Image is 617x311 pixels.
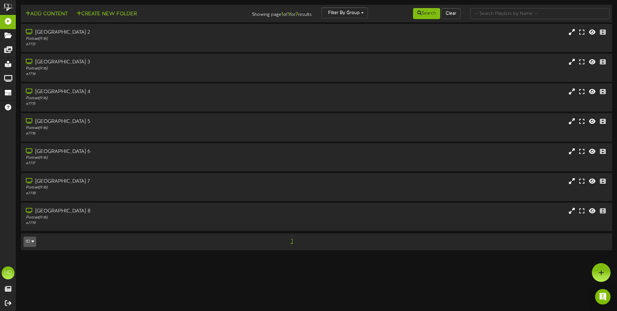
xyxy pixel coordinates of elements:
div: [GEOGRAPHIC_DATA] 4 [26,88,262,96]
strong: 1 [288,12,290,17]
div: # 7717 [26,161,262,166]
div: [GEOGRAPHIC_DATA] 2 [26,29,262,36]
div: [GEOGRAPHIC_DATA] 5 [26,118,262,125]
button: Create New Folder [75,10,139,18]
div: # 7715 [26,101,262,107]
div: # 7716 [26,131,262,136]
span: 1 [289,238,295,245]
button: Filter By Group [321,7,368,18]
button: Search [413,8,440,19]
div: Portrait ( 9:16 ) [26,185,262,190]
div: Portrait ( 9:16 ) [26,36,262,42]
div: Portrait ( 9:16 ) [26,96,262,101]
div: [GEOGRAPHIC_DATA] 8 [26,208,262,215]
div: [GEOGRAPHIC_DATA] 3 [26,59,262,66]
div: Portrait ( 9:16 ) [26,125,262,131]
div: [GEOGRAPHIC_DATA] 6 [26,148,262,155]
strong: 1 [281,12,283,17]
div: Showing page of for results [217,7,317,18]
div: Portrait ( 9:16 ) [26,215,262,220]
button: Add Content [24,10,70,18]
div: # 7718 [26,191,262,196]
div: [GEOGRAPHIC_DATA] 7 [26,178,262,185]
div: # 7714 [26,71,262,77]
strong: 7 [296,12,298,17]
div: HD [2,266,15,279]
div: Portrait ( 9:16 ) [26,155,262,161]
div: Open Intercom Messenger [595,289,611,305]
div: # 7713 [26,42,262,47]
button: Clear [441,8,460,19]
button: 10 [24,237,36,247]
div: # 7719 [26,220,262,226]
input: -- Search Playlists by Name -- [470,8,610,19]
div: Portrait ( 9:16 ) [26,66,262,71]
